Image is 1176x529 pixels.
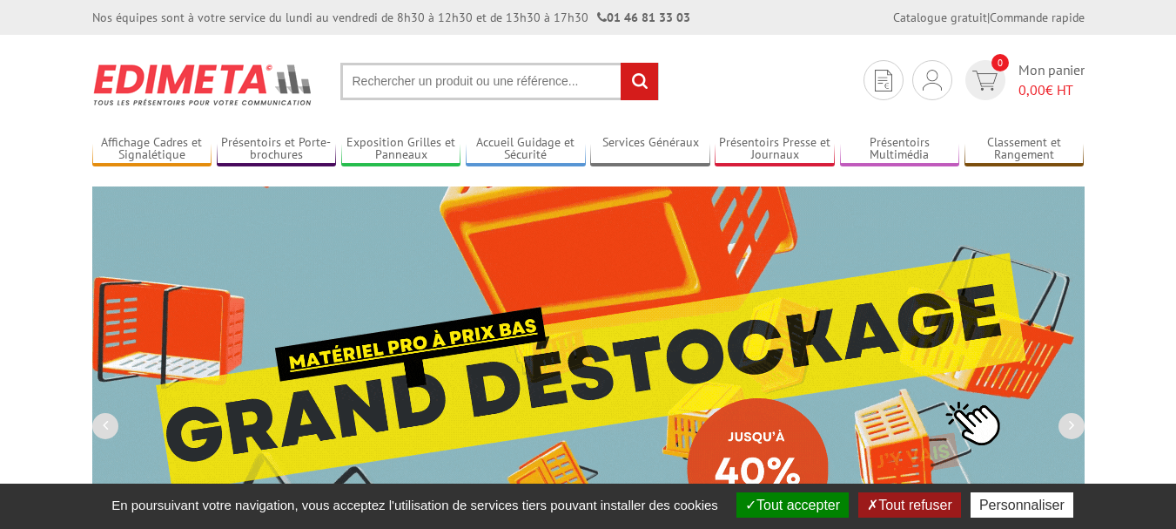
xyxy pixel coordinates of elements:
a: Présentoirs Multimédia [840,135,960,164]
a: Catalogue gratuit [893,10,987,25]
img: Présentoir, panneau, stand - Edimeta - PLV, affichage, mobilier bureau, entreprise [92,52,314,117]
a: Services Généraux [590,135,710,164]
strong: 01 46 81 33 03 [597,10,690,25]
a: Affichage Cadres et Signalétique [92,135,212,164]
input: Rechercher un produit ou une référence... [340,63,659,100]
div: | [893,9,1085,26]
a: Classement et Rangement [964,135,1085,164]
div: Nos équipes sont à votre service du lundi au vendredi de 8h30 à 12h30 et de 13h30 à 17h30 [92,9,690,26]
a: Accueil Guidage et Sécurité [466,135,586,164]
a: devis rapide 0 Mon panier 0,00€ HT [961,60,1085,100]
button: Tout accepter [736,492,849,518]
span: € HT [1018,80,1085,100]
input: rechercher [621,63,658,100]
img: devis rapide [875,70,892,92]
span: 0 [991,54,1009,71]
a: Présentoirs Presse et Journaux [715,135,835,164]
span: Mon panier [1018,60,1085,100]
a: Commande rapide [990,10,1085,25]
span: 0,00 [1018,81,1045,98]
span: En poursuivant votre navigation, vous acceptez l'utilisation de services tiers pouvant installer ... [103,498,727,512]
button: Tout refuser [858,492,960,518]
a: Présentoirs et Porte-brochures [217,135,337,164]
img: devis rapide [923,70,942,91]
button: Personnaliser (fenêtre modale) [971,492,1073,518]
img: devis rapide [972,71,998,91]
a: Exposition Grilles et Panneaux [341,135,461,164]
